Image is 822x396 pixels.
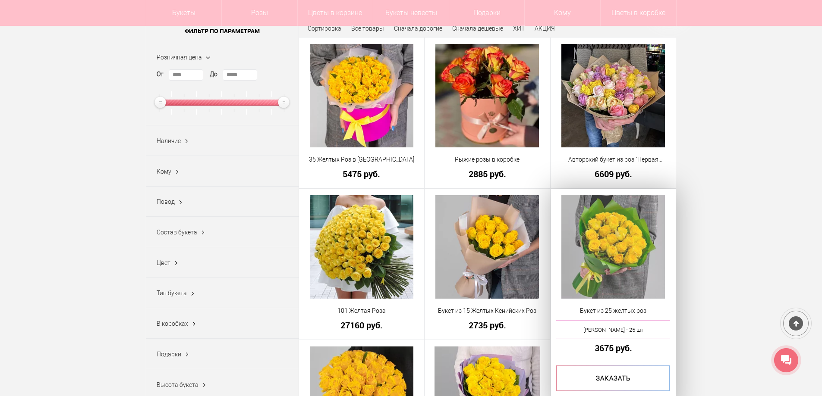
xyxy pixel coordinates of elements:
[157,320,188,327] span: В коробках
[430,155,545,164] a: Рыжие розы в коробке
[305,169,419,178] a: 5475 руб.
[556,155,671,164] a: Авторский букет из роз "Первая любовь" (40 см)
[305,306,419,315] a: 101 Желтая Роза
[430,306,545,315] a: Букет из 15 Желтых Кенийских Роз
[308,25,341,32] span: Сортировка
[305,155,419,164] a: 35 Жёлтых Роз в [GEOGRAPHIC_DATA]
[146,20,299,42] span: Фильтр по параметрам
[310,195,413,299] img: 101 Желтая Роза
[210,70,217,79] label: До
[561,195,665,299] img: Букет из 25 желтых роз
[435,195,539,299] img: Букет из 15 Желтых Кенийских Роз
[430,169,545,178] a: 2885 руб.
[310,44,413,147] img: 35 Жёлтых Роз в Коробке
[157,198,175,205] span: Повод
[157,259,170,266] span: Цвет
[535,25,555,32] a: АКЦИЯ
[561,44,665,147] img: Авторский букет из роз "Первая любовь" (40 см)
[430,321,545,330] a: 2735 руб.
[157,290,187,296] span: Тип букета
[157,137,181,144] span: Наличие
[157,168,171,175] span: Кому
[556,169,671,178] a: 6609 руб.
[157,351,181,358] span: Подарки
[435,44,539,147] img: Рыжие розы в коробке
[394,25,442,32] a: Сначала дорогие
[305,321,419,330] a: 27160 руб.
[513,25,525,32] a: ХИТ
[351,25,384,32] a: Все товары
[556,321,671,339] a: [PERSON_NAME] - 25 шт
[556,306,671,315] a: Букет из 25 желтых роз
[452,25,503,32] a: Сначала дешевые
[157,54,202,61] span: Розничная цена
[556,343,671,352] a: 3675 руб.
[157,381,198,388] span: Высота букета
[157,229,197,236] span: Состав букета
[157,70,164,79] label: От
